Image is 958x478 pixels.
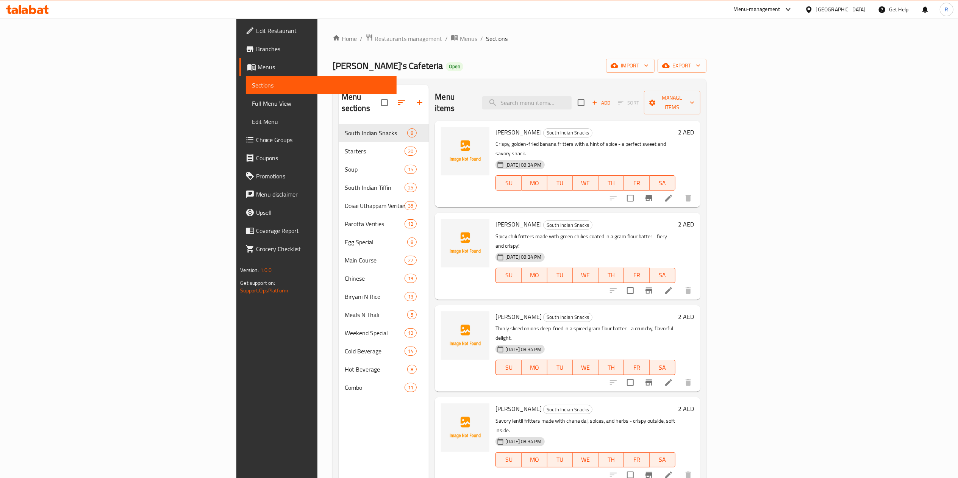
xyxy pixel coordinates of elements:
button: TH [599,268,624,283]
span: Coverage Report [256,226,390,235]
button: SA [650,175,675,191]
button: Add section [411,94,429,112]
li: / [480,34,483,43]
a: Menu disclaimer [239,185,396,203]
p: Spicy chili fritters made with green chilies coated in a gram flour batter - fiery and crispy! [495,232,675,251]
p: Thinly sliced onions deep-fried in a spiced gram flour batter - a crunchy, flavorful delight. [495,324,675,343]
div: Meals N Thali5 [339,306,429,324]
button: Branch-specific-item [640,373,658,392]
img: Onion Baji [441,311,489,360]
li: / [445,34,448,43]
span: 25 [405,184,416,191]
a: Branches [239,40,396,58]
a: Grocery Checklist [239,240,396,258]
span: [DATE] 08:34 PM [502,253,544,261]
span: 8 [408,366,416,373]
span: SA [653,178,672,189]
div: items [405,219,417,228]
span: Upsell [256,208,390,217]
button: TU [547,360,573,375]
span: Meals N Thali [345,310,408,319]
button: Branch-specific-item [640,281,658,300]
a: Coverage Report [239,222,396,240]
span: Starters [345,147,405,156]
span: Select to update [622,190,638,206]
h2: Menu items [435,91,473,114]
span: MO [525,362,544,373]
span: Open [446,63,463,70]
button: MO [522,268,547,283]
span: 13 [405,293,416,300]
button: SA [650,360,675,375]
button: MO [522,360,547,375]
span: FR [627,270,647,281]
span: Weekend Special [345,328,405,337]
span: TU [550,362,570,373]
span: FR [627,362,647,373]
span: 35 [405,202,416,209]
button: SA [650,452,675,467]
a: Sections [246,76,396,94]
span: Main Course [345,256,405,265]
span: Hot Beverage [345,365,408,374]
div: Egg Special8 [339,233,429,251]
button: Branch-specific-item [640,189,658,207]
div: items [407,237,417,247]
div: items [405,183,417,192]
a: Coupons [239,149,396,167]
span: SU [499,270,519,281]
button: TU [547,452,573,467]
span: [PERSON_NAME] [495,311,542,322]
span: Sections [252,81,390,90]
span: TU [550,270,570,281]
p: Crispy, golden-fried banana fritters with a hint of spice - a perfect sweet and savory snack. [495,139,675,158]
span: Sort sections [392,94,411,112]
button: delete [679,189,697,207]
button: SU [495,360,522,375]
a: Choice Groups [239,131,396,149]
button: TU [547,268,573,283]
span: 20 [405,148,416,155]
span: 8 [408,130,416,137]
button: SU [495,175,522,191]
span: [PERSON_NAME] [495,403,542,414]
span: South Indian Snacks [544,221,592,230]
div: Soup15 [339,160,429,178]
div: items [407,128,417,137]
button: FR [624,268,650,283]
div: Starters20 [339,142,429,160]
div: items [405,147,417,156]
span: MO [525,178,544,189]
span: Choice Groups [256,135,390,144]
span: Branches [256,44,390,53]
span: 14 [405,348,416,355]
div: Weekend Special12 [339,324,429,342]
div: South Indian Snacks [543,220,592,230]
div: Open [446,62,463,71]
div: Soup [345,165,405,174]
span: Chinese [345,274,405,283]
span: SU [499,454,519,465]
button: delete [679,281,697,300]
a: Restaurants management [366,34,442,44]
span: Version: [240,265,259,275]
a: Promotions [239,167,396,185]
div: items [405,347,417,356]
h6: 2 AED [678,219,694,230]
button: TH [599,360,624,375]
div: items [407,365,417,374]
span: Cold Beverage [345,347,405,356]
span: [DATE] 08:34 PM [502,438,544,445]
button: SU [495,452,522,467]
div: items [405,328,417,337]
span: Promotions [256,172,390,181]
span: FR [627,178,647,189]
button: MO [522,175,547,191]
span: TH [602,362,621,373]
span: South Indian Snacks [544,313,592,322]
span: Menus [460,34,477,43]
p: Savory lentil fritters made with chana dal, spices, and herbs - crispy outside, soft inside. [495,416,675,435]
